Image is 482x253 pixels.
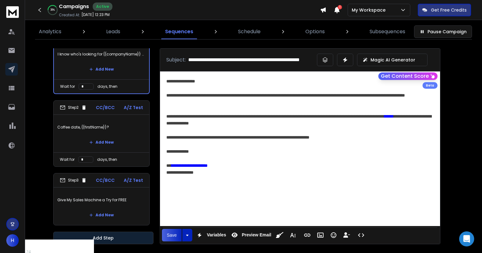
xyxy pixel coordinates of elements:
[124,104,143,111] p: A/Z Test
[97,84,117,89] p: days, then
[102,24,124,39] a: Leads
[57,191,146,209] p: Give My Sales Machine a Try for FREE
[62,40,67,45] img: tab_keywords_by_traffic_grey.svg
[274,229,286,241] button: Clean HTML
[16,16,44,21] div: Domain: [URL]
[287,229,299,241] button: More Text
[366,24,409,39] a: Subsequences
[24,40,56,44] div: Domain Overview
[10,10,15,15] img: logo_orange.svg
[370,28,405,35] p: Subsequences
[422,82,438,89] div: Beta
[378,72,438,80] button: Get Content Score
[84,209,119,221] button: Add New
[60,157,75,162] p: Wait for
[302,24,329,39] a: Options
[229,229,272,241] button: Preview Email
[35,24,65,39] a: Analytics
[431,7,467,13] p: Get Free Credits
[59,13,80,18] p: Created At:
[355,229,367,241] button: Code View
[69,40,106,44] div: Keywords by Traffic
[357,54,428,66] button: Magic AI Generator
[124,177,143,183] p: A/Z Test
[58,45,145,63] p: I know who's looking for {{companyName}} by name, right now
[341,229,353,241] button: Insert Unsubscribe Link
[205,232,227,238] span: Variables
[50,8,55,12] p: 38 %
[305,28,325,35] p: Options
[418,4,471,16] button: Get Free Credits
[96,177,115,183] p: CC/BCC
[371,57,415,63] p: Magic AI Generator
[301,229,313,241] button: Insert Link (⌘K)
[84,63,119,76] button: Add New
[6,6,19,18] img: logo
[352,7,388,13] p: My Workspace
[60,177,87,183] div: Step 3
[39,28,61,35] p: Analytics
[17,40,22,45] img: tab_domain_overview_orange.svg
[459,231,474,246] div: Open Intercom Messenger
[10,16,15,21] img: website_grey.svg
[53,232,153,244] button: Add Step
[338,5,342,9] span: 1
[166,56,186,64] p: Subject:
[314,229,326,241] button: Insert Image (⌘P)
[161,24,197,39] a: Sequences
[57,119,146,136] p: Coffee date, {{firstName}}?
[241,232,272,238] span: Preview Email
[53,173,150,225] li: Step3CC/BCCA/Z TestGive My Sales Machine a Try for FREEAdd New
[53,27,150,94] li: Step1CC/BCCA/Z TestI know who's looking for {{companyName}} by name, right nowAdd NewWait fordays...
[96,104,115,111] p: CC/BCC
[59,3,89,10] h1: Campaigns
[238,28,261,35] p: Schedule
[234,24,264,39] a: Schedule
[97,157,117,162] p: days, then
[6,234,19,247] button: H
[194,229,227,241] button: Variables
[328,229,339,241] button: Emoticons
[81,12,110,17] p: [DATE] 12:23 PM
[60,84,75,89] p: Wait for
[162,229,182,241] button: Save
[93,3,112,11] div: Active
[106,28,120,35] p: Leads
[84,136,119,149] button: Add New
[18,10,31,15] div: v 4.0.24
[414,25,472,38] button: Pause Campaign
[53,100,150,167] li: Step2CC/BCCA/Z TestCoffee date, {{firstName}}?Add NewWait fordays, then
[165,28,193,35] p: Sequences
[60,105,87,110] div: Step 2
